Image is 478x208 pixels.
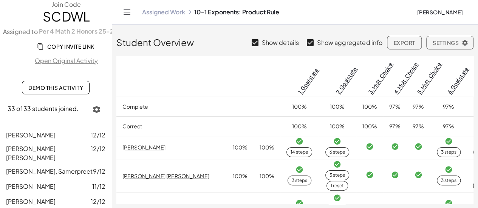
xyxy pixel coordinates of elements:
span: Copy Invite Link [39,43,94,50]
td: 100% [254,136,280,159]
a: 6. Goal state [446,65,469,95]
div: 1 reset [331,182,344,189]
i: Task finished and correct. [295,166,303,174]
td: Correct [116,116,227,136]
i: Task finished and correct. [333,137,341,145]
label: Show details [261,34,299,52]
td: 97% [430,116,467,136]
button: Export [387,36,421,49]
button: [PERSON_NAME] [411,5,469,19]
a: [PERSON_NAME] [PERSON_NAME] [122,173,209,179]
a: [PERSON_NAME] [122,144,166,151]
a: 5. Mult. Choice [415,61,442,95]
span: [PERSON_NAME] [417,9,463,15]
i: Task finished and correct. [415,171,422,179]
span: 33 of 33 students joined. [8,105,79,112]
span: Demo This Activity [28,84,83,91]
a: 1. Goal state [296,66,319,95]
i: Task finished and correct. [445,199,453,207]
td: 97% [383,97,407,116]
div: 5 steps [329,172,345,179]
div: Student Overview [116,25,473,52]
td: 100% [280,97,318,116]
span: Settings [433,39,467,46]
td: 97% [383,116,407,136]
td: 100% [356,97,383,116]
div: 3 steps [441,149,456,156]
span: 11/12 [92,182,105,191]
span: Export [393,39,415,46]
i: Task finished and correct. [333,194,341,202]
i: Task finished and correct. [445,137,453,145]
a: 3. Mult. Choice [367,61,394,95]
span: [PERSON_NAME] [PERSON_NAME] [6,145,56,162]
span: Complete [237,69,258,96]
span: 12/12 [91,144,105,162]
div: 3 steps [441,177,456,184]
i: Task finished and correct. [295,199,303,207]
a: 2. Goal state [334,65,358,95]
span: [PERSON_NAME] [6,182,56,190]
i: Task finished and correct. [415,143,422,151]
td: 100% [356,116,383,136]
td: Complete [116,97,227,116]
span: 12/12 [91,197,105,206]
a: Demo This Activity [22,81,90,94]
td: 100% [227,159,254,193]
span: 12/12 [91,131,105,140]
i: Task finished and correct. [391,171,399,179]
td: 100% [280,116,318,136]
button: Toggle navigation [121,6,133,18]
label: Show aggregated info [317,34,382,52]
div: 6 steps [329,149,345,156]
td: 100% [318,97,356,116]
a: 4. Mult. Choice [392,61,419,95]
div: 14 steps [291,149,308,156]
button: Settings [426,36,473,49]
span: [PERSON_NAME] [6,197,56,205]
label: Assigned to [3,27,130,37]
i: Task finished and correct. [366,143,374,151]
button: Copy Invite Link [32,40,100,53]
span: [PERSON_NAME] [6,131,56,139]
span: Correct [262,61,292,97]
i: Task finished and correct. [391,143,399,151]
a: Assigned Work [142,8,185,16]
td: 100% [254,159,280,193]
i: Task finished and correct. [445,166,453,174]
td: 97% [407,116,430,136]
i: Task finished and correct. [366,171,374,179]
a: Per 4 Math 2 Honors 25-26 [38,27,130,37]
div: 3 steps [292,177,307,184]
span: 9/12 [93,167,105,176]
span: [PERSON_NAME], Samerpreet [6,167,93,175]
td: 100% [318,116,356,136]
i: Task finished and correct. [295,137,303,145]
td: 100% [227,136,254,159]
i: Task finished and correct. [333,160,341,168]
td: 97% [407,97,430,116]
td: 97% [430,97,467,116]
